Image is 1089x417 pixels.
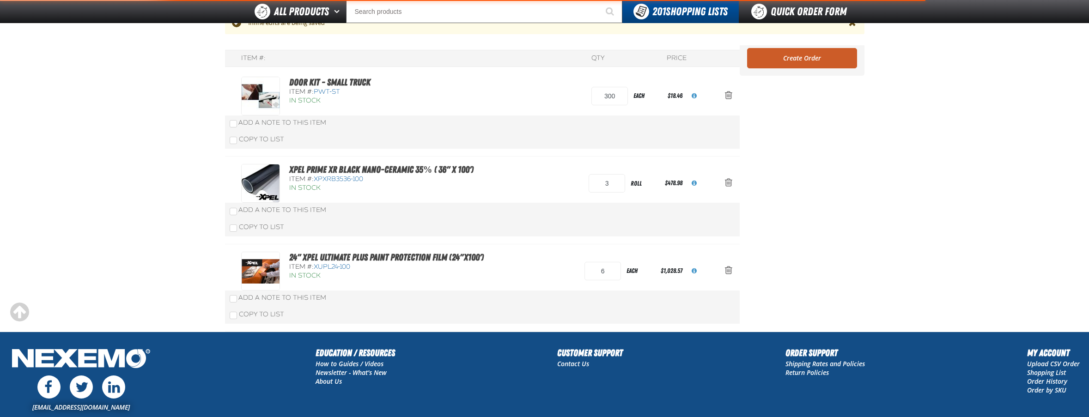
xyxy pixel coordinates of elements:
a: Order History [1027,377,1067,386]
input: Add a Note to This Item [230,208,237,215]
label: Copy To List [230,310,284,318]
a: 24" XPEL ULTIMATE PLUS Paint Protection Film (24"x100') [289,252,484,263]
a: Shopping List [1027,368,1066,377]
a: XPEL PRIME XR Black Nano-Ceramic 35% ( 36" x 100') [289,164,474,175]
span: $1,028.57 [661,267,682,274]
label: Copy To List [230,135,284,143]
h2: Order Support [785,346,865,360]
span: PWT-ST [314,88,340,96]
h2: Education / Resources [316,346,395,360]
input: Product Quantity [584,262,621,280]
span: Add a Note to This Item [238,294,326,302]
a: [EMAIL_ADDRESS][DOMAIN_NAME] [32,403,130,411]
div: Price [667,54,687,63]
span: $478.98 [665,179,682,187]
label: Copy To List [230,223,284,231]
div: In Stock [289,272,484,280]
a: Door Kit - Small Truck [289,77,371,88]
span: All Products [274,3,329,20]
span: $18.46 [668,92,682,99]
span: XPXRB3536-100 [314,175,363,183]
button: View All Prices for XPXRB3536-100 [684,173,704,193]
div: Item #: [289,88,463,97]
div: each [621,260,659,281]
a: About Us [316,377,342,386]
input: Copy To List [230,224,237,232]
button: Action Remove Door Kit - Small Truck from new ppf [718,86,740,106]
div: Item #: [241,54,266,63]
img: Nexemo Logo [9,346,153,373]
button: View All Prices for PWT-ST [684,86,704,106]
a: Order by SKU [1027,386,1066,394]
div: Scroll to the top [9,302,30,322]
a: Create Order [747,48,857,68]
h2: My Account [1027,346,1080,360]
h2: Customer Support [557,346,623,360]
div: Item #: [289,175,474,184]
input: Copy To List [230,137,237,144]
button: Action Remove 24&quot; XPEL ULTIMATE PLUS Paint Protection Film (24&quot;x100&#039;) from new ppf [718,261,740,281]
span: Add a Note to This Item [238,119,326,127]
a: Newsletter - What's New [316,368,387,377]
a: Contact Us [557,359,589,368]
span: Shopping Lists [652,5,728,18]
a: Return Policies [785,368,829,377]
div: In Stock [289,184,474,193]
input: Product Quantity [591,87,628,105]
span: Add a Note to This Item [238,206,326,214]
span: XUPL24-100 [314,263,350,271]
button: View All Prices for XUPL24-100 [684,261,704,281]
input: Copy To List [230,312,237,319]
div: roll [625,173,663,194]
button: Action Remove XPEL PRIME XR Black Nano-Ceramic 35% ( 36&quot; x 100&#039;) from new ppf [718,173,740,193]
a: Upload CSV Order [1027,359,1080,368]
div: Item #: [289,263,484,272]
input: Add a Note to This Item [230,295,237,302]
input: Add a Note to This Item [230,120,237,127]
div: In Stock [289,97,463,105]
a: Shipping Rates and Policies [785,359,865,368]
input: Product Quantity [589,174,625,193]
div: QTY [591,54,604,63]
a: How to Guides / Videos [316,359,383,368]
strong: 201 [652,5,666,18]
div: each [628,85,666,106]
